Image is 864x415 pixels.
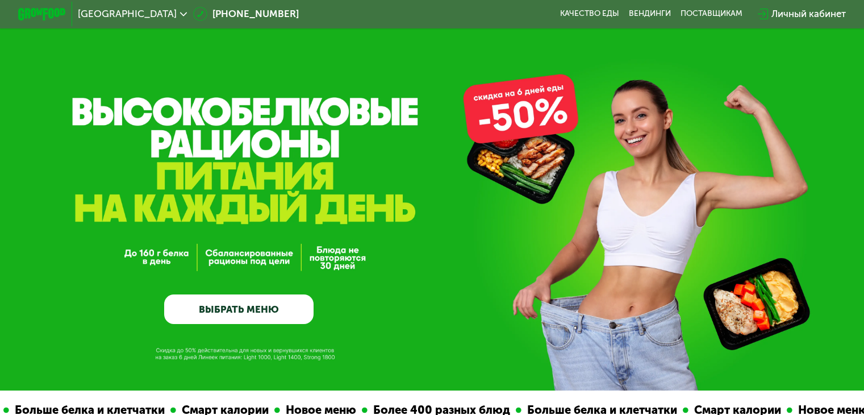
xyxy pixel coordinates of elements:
div: Личный кабинет [771,7,846,21]
a: Качество еды [560,9,619,19]
a: Вендинги [629,9,671,19]
a: [PHONE_NUMBER] [193,7,299,21]
span: [GEOGRAPHIC_DATA] [78,9,177,19]
a: ВЫБРАТЬ МЕНЮ [164,294,314,325]
div: поставщикам [681,9,742,19]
